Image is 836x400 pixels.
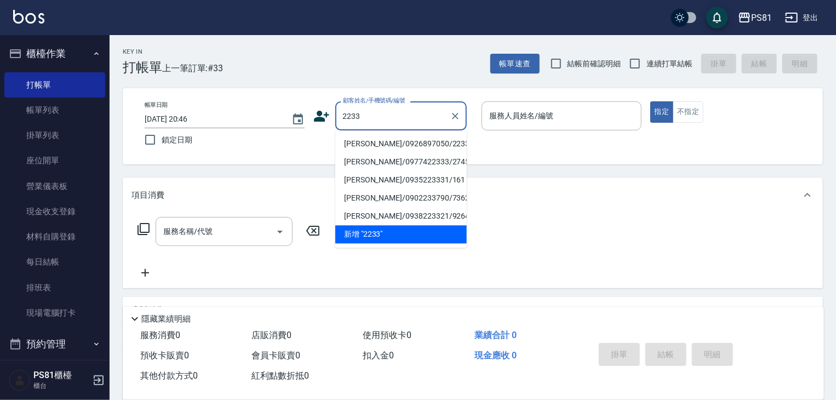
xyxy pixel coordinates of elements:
[162,134,192,146] span: 鎖定日期
[363,330,412,340] span: 使用預收卡 0
[4,148,105,173] a: 座位開單
[271,223,289,241] button: Open
[123,48,162,55] h2: Key In
[140,370,198,381] span: 其他付款方式 0
[4,224,105,249] a: 材料自購登錄
[4,123,105,148] a: 掛單列表
[251,350,300,361] span: 會員卡販賣 0
[335,153,467,171] li: [PERSON_NAME]/0977422333/2745
[335,135,467,153] li: [PERSON_NAME]/0926897050/2233
[131,305,164,316] p: 店販銷售
[474,330,517,340] span: 業績合計 0
[145,101,168,109] label: 帳單日期
[751,11,772,25] div: PS81
[251,370,309,381] span: 紅利點數折抵 0
[4,199,105,224] a: 現金收支登錄
[706,7,728,28] button: save
[448,108,463,124] button: Clear
[162,61,224,75] span: 上一筆訂單:#33
[33,381,89,391] p: 櫃台
[4,98,105,123] a: 帳單列表
[140,350,189,361] span: 預收卡販賣 0
[285,106,311,133] button: Choose date, selected date is 2025-09-05
[781,8,823,28] button: 登出
[251,330,291,340] span: 店販消費 0
[650,101,674,123] button: 指定
[474,350,517,361] span: 現金應收 0
[335,171,467,189] li: [PERSON_NAME]/0935223331/161
[335,189,467,207] li: [PERSON_NAME]/0902233790/7362
[13,10,44,24] img: Logo
[673,101,703,123] button: 不指定
[343,96,405,105] label: 顧客姓名/手機號碼/編號
[33,370,89,381] h5: PS81櫃檯
[4,72,105,98] a: 打帳單
[335,225,467,243] li: 新增 "2233"
[363,350,394,361] span: 扣入金 0
[123,297,823,323] div: 店販銷售
[9,369,31,391] img: Person
[4,330,105,358] button: 預約管理
[140,330,180,340] span: 服務消費 0
[4,174,105,199] a: 營業儀表板
[490,54,540,74] button: 帳單速查
[123,178,823,213] div: 項目消費
[131,190,164,201] p: 項目消費
[568,58,621,70] span: 結帳前確認明細
[123,60,162,75] h3: 打帳單
[4,249,105,275] a: 每日結帳
[646,58,692,70] span: 連續打單結帳
[4,39,105,68] button: 櫃檯作業
[141,313,191,325] p: 隱藏業績明細
[4,358,105,387] button: 報表及分析
[4,300,105,325] a: 現場電腦打卡
[4,275,105,300] a: 排班表
[145,110,280,128] input: YYYY/MM/DD hh:mm
[335,207,467,225] li: [PERSON_NAME]/0938223321/9264
[734,7,776,29] button: PS81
